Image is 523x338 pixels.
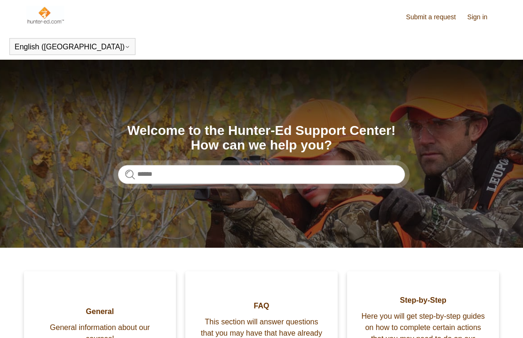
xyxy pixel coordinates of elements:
[491,307,516,331] div: Live chat
[118,124,405,153] h1: Welcome to the Hunter-Ed Support Center! How can we help you?
[15,43,130,51] button: English ([GEOGRAPHIC_DATA])
[361,295,485,306] span: Step-by-Step
[468,12,497,22] a: Sign in
[38,306,162,317] span: General
[406,12,465,22] a: Submit a request
[118,165,405,184] input: Search
[26,6,64,24] img: Hunter-Ed Help Center home page
[199,300,324,312] span: FAQ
